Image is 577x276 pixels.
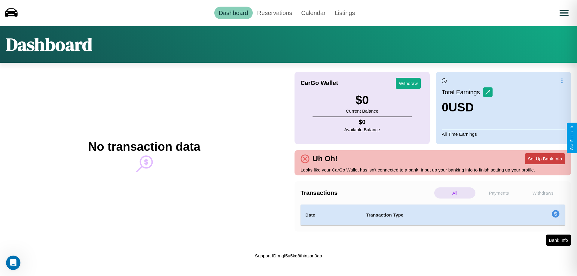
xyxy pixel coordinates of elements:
[305,211,356,219] h4: Date
[214,7,253,19] a: Dashboard
[396,78,421,89] button: Withdraw
[310,154,340,163] h4: Uh Oh!
[556,5,572,21] button: Open menu
[253,7,297,19] a: Reservations
[442,87,483,98] p: Total Earnings
[301,205,565,226] table: simple table
[346,93,378,107] h3: $ 0
[6,32,92,57] h1: Dashboard
[344,119,380,126] h4: $ 0
[344,126,380,134] p: Available Balance
[330,7,359,19] a: Listings
[301,166,565,174] p: Looks like your CarGo Wallet has isn't connected to a bank. Input up your banking info to finish ...
[442,101,493,114] h3: 0 USD
[301,190,433,196] h4: Transactions
[255,252,322,260] p: Support ID: mgf5u5kg8thinzan0aa
[434,187,475,199] p: All
[478,187,520,199] p: Payments
[442,130,565,138] p: All Time Earnings
[6,256,20,270] iframe: Intercom live chat
[525,153,565,164] button: Set Up Bank Info
[546,235,571,246] button: Bank Info
[570,126,574,150] div: Give Feedback
[88,140,200,153] h2: No transaction data
[297,7,330,19] a: Calendar
[366,211,502,219] h4: Transaction Type
[346,107,378,115] p: Current Balance
[522,187,563,199] p: Withdraws
[301,80,338,86] h4: CarGo Wallet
